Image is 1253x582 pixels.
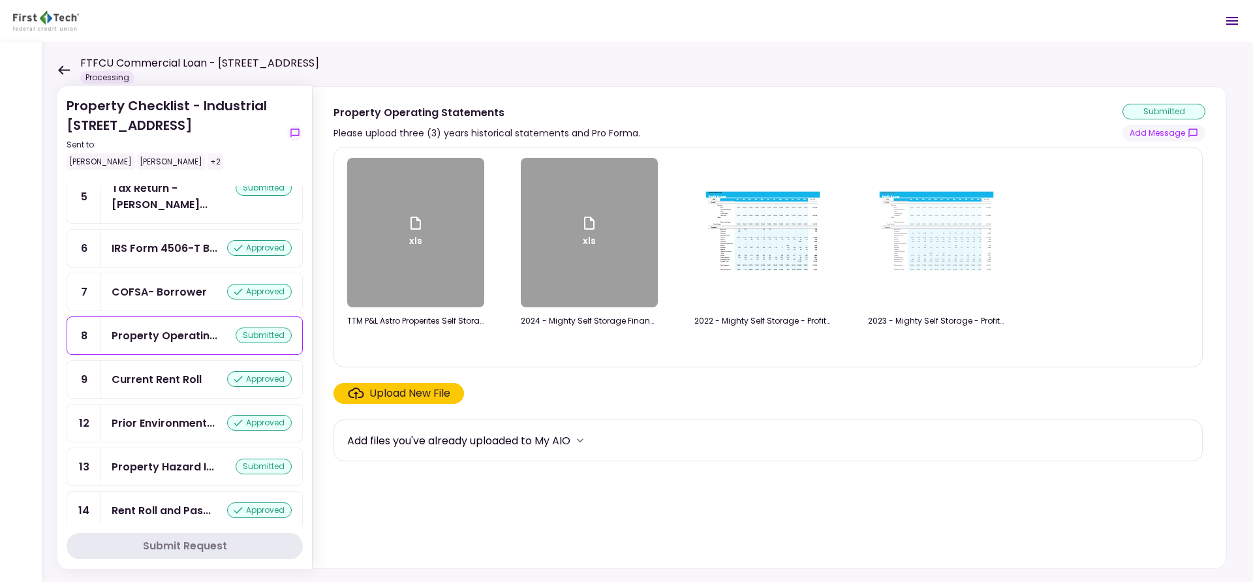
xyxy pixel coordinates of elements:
[67,361,101,398] div: 9
[227,240,292,256] div: approved
[67,492,101,529] div: 14
[227,502,292,518] div: approved
[112,371,202,388] div: Current Rent Roll
[236,459,292,474] div: submitted
[227,371,292,387] div: approved
[112,284,207,300] div: COFSA- Borrower
[347,315,484,327] div: TTM P&L Astro Properites Self Storage Price June 30th 2025.xlsx
[570,431,590,450] button: more
[67,405,101,442] div: 12
[67,316,303,355] a: 8Property Operating Statementssubmitted
[67,139,282,151] div: Sent to:
[227,284,292,299] div: approved
[333,125,640,141] div: Please upload three (3) years historical statements and Pro Forma.
[67,448,101,485] div: 13
[287,125,303,141] button: show-messages
[112,328,217,344] div: Property Operating Statements
[143,538,227,554] div: Submit Request
[67,360,303,399] a: 9Current Rent Rollapproved
[67,96,282,170] div: Property Checklist - Industrial [STREET_ADDRESS]
[521,315,658,327] div: 2024 - Mighty Self Storage Financial.xlsx
[369,386,450,401] div: Upload New File
[1216,5,1248,37] button: Open menu
[694,315,831,327] div: 2022 - Mighty Self Storage - Profit & Loss.pdf
[67,230,101,267] div: 6
[1122,125,1205,142] button: show-messages
[208,153,223,170] div: +2
[112,459,214,475] div: Property Hazard Insurance Policy and Liability Insurance Policy
[112,502,211,519] div: Rent Roll and Past Due Affidavit
[67,170,101,223] div: 5
[1122,104,1205,119] div: submitted
[67,404,303,442] a: 12Prior Environmental Phase I and/or Phase IIapproved
[347,433,570,449] div: Add files you've already uploaded to My AIO
[67,273,101,311] div: 7
[581,215,597,251] div: xls
[67,273,303,311] a: 7COFSA- Borrowerapproved
[67,317,101,354] div: 8
[868,315,1005,327] div: 2023 - Mighty Self Storage - Profit & Loss.pdf
[67,491,303,530] a: 14Rent Roll and Past Due Affidavitapproved
[80,71,134,84] div: Processing
[227,415,292,431] div: approved
[408,215,424,251] div: xls
[80,55,319,71] h1: FTFCU Commercial Loan - [STREET_ADDRESS]
[67,533,303,559] button: Submit Request
[333,383,464,404] span: Click here to upload the required document
[13,11,79,31] img: Partner icon
[312,86,1227,569] div: Property Operating StatementsPlease upload three (3) years historical statements and Pro Forma.su...
[137,153,205,170] div: [PERSON_NAME]
[67,153,134,170] div: [PERSON_NAME]
[67,448,303,486] a: 13Property Hazard Insurance Policy and Liability Insurance Policysubmitted
[112,415,215,431] div: Prior Environmental Phase I and/or Phase II
[67,229,303,268] a: 6IRS Form 4506-T Borrowerapproved
[67,169,303,224] a: 5Tax Return - Borrowersubmitted
[236,180,292,196] div: submitted
[112,180,236,213] div: Tax Return - Borrower
[112,240,217,256] div: IRS Form 4506-T Borrower
[333,104,640,121] div: Property Operating Statements
[236,328,292,343] div: submitted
